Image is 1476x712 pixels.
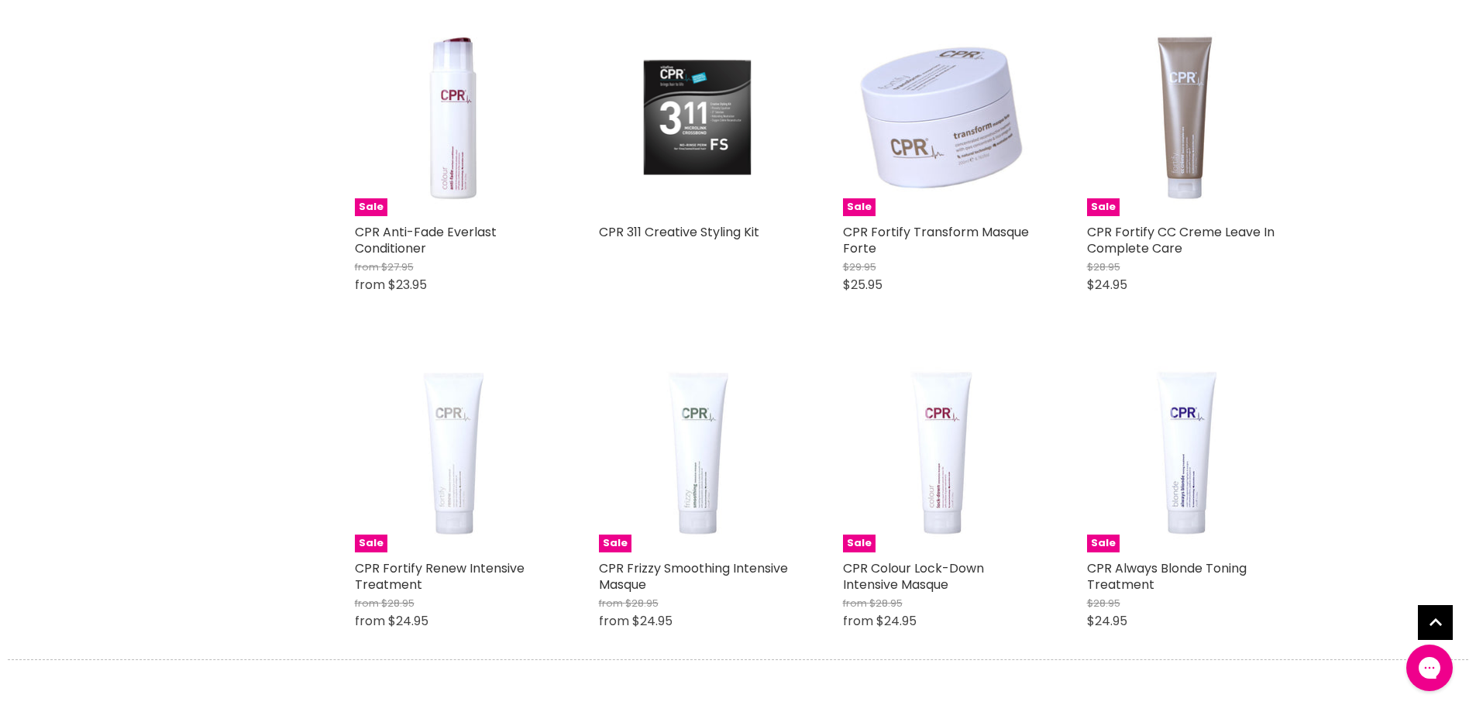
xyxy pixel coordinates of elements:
[355,260,379,274] span: from
[1399,639,1461,697] iframe: Gorgias live chat messenger
[625,596,659,611] span: $28.95
[843,198,876,216] span: Sale
[355,198,387,216] span: Sale
[869,596,903,611] span: $28.95
[843,559,984,593] a: CPR Colour Lock-Down Intensive Masque
[355,355,552,552] a: CPR Fortify Renew Intensive TreatmentSale
[1087,355,1285,552] a: CPR Always Blonde Toning TreatmentSale
[1087,612,1127,630] span: $24.95
[599,19,796,216] a: CPR 311 Creative Styling Kit
[599,559,788,593] a: CPR Frizzy Smoothing Intensive Masque
[599,223,759,241] a: CPR 311 Creative Styling Kit
[599,596,623,611] span: from
[843,355,1041,552] img: CPR Colour Lock-Down Intensive Masque
[843,260,876,274] span: $29.95
[843,355,1041,552] a: CPR Colour Lock-Down Intensive MasqueSale
[355,276,385,294] span: from
[632,612,673,630] span: $24.95
[1087,19,1285,216] a: CPR Fortify CC Creme Leave In Complete CareSale
[355,535,387,552] span: Sale
[1087,19,1285,216] img: CPR Fortify CC Creme Leave In Complete Care
[843,19,1041,216] img: CPR Fortify Transform Masque Forte
[388,276,427,294] span: $23.95
[355,19,552,216] img: CPR Anti-Fade Everlast Conditioner
[876,612,917,630] span: $24.95
[599,535,631,552] span: Sale
[1087,276,1127,294] span: $24.95
[1087,260,1120,274] span: $28.95
[355,559,525,593] a: CPR Fortify Renew Intensive Treatment
[599,355,796,552] img: CPR Frizzy Smoothing Intensive Masque
[843,223,1029,257] a: CPR Fortify Transform Masque Forte
[599,355,796,552] a: CPR Frizzy Smoothing Intensive MasqueSale
[1087,596,1120,611] span: $28.95
[355,596,379,611] span: from
[355,612,385,630] span: from
[843,19,1041,216] a: CPR Fortify Transform Masque ForteSale
[1087,559,1247,593] a: CPR Always Blonde Toning Treatment
[631,19,763,216] img: CPR 311 Creative Styling Kit
[843,276,883,294] span: $25.95
[1087,535,1120,552] span: Sale
[381,260,414,274] span: $27.95
[355,19,552,216] a: CPR Anti-Fade Everlast ConditionerSale
[355,223,497,257] a: CPR Anti-Fade Everlast Conditioner
[1087,198,1120,216] span: Sale
[1087,223,1275,257] a: CPR Fortify CC Creme Leave In Complete Care
[843,535,876,552] span: Sale
[843,596,867,611] span: from
[381,596,415,611] span: $28.95
[388,612,428,630] span: $24.95
[355,355,552,552] img: CPR Fortify Renew Intensive Treatment
[599,612,629,630] span: from
[843,612,873,630] span: from
[1087,355,1285,552] img: CPR Always Blonde Toning Treatment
